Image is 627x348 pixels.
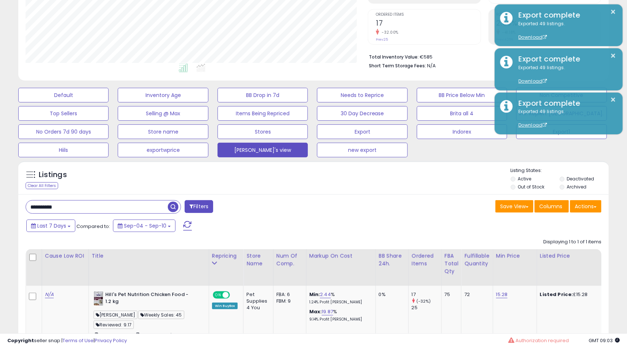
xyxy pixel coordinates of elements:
[109,332,133,338] a: B007BNZZLI
[309,317,370,322] p: 9.14% Profit [PERSON_NAME]
[309,291,370,305] div: %
[369,52,596,61] li: €585
[212,252,241,260] div: Repricing
[518,122,547,128] a: Download
[567,184,587,190] label: Archived
[611,7,616,16] button: ×
[92,252,206,260] div: Title
[427,62,436,69] span: N/A
[379,252,405,267] div: BB Share 24h.
[246,291,267,311] div: Pet Supplies 4 You
[540,291,573,298] b: Listed Price:
[543,239,601,246] div: Displaying 1 to 1 of 1 items
[412,252,438,267] div: Ordered Items
[320,291,331,298] a: 2.44
[118,143,208,157] button: exportwprice
[513,98,617,109] div: Export complete
[570,200,601,213] button: Actions
[212,303,238,309] div: Win BuyBox
[18,88,109,102] button: Default
[412,304,441,311] div: 25
[218,143,308,157] button: [PERSON_NAME]'s view
[417,88,507,102] button: BB Price Below Min
[118,106,208,121] button: Selling @ Max
[417,106,507,121] button: Brita all 4
[94,311,137,319] span: [PERSON_NAME]
[589,337,620,344] span: 2025-09-18 09:03 GMT
[309,308,370,322] div: %
[118,124,208,139] button: Store name
[7,337,127,344] div: seller snap | |
[113,220,175,232] button: Sep-04 - Sep-10
[26,182,58,189] div: Clear All Filters
[124,222,166,229] span: Sep-04 - Sep-10
[309,252,373,260] div: Markup on Cost
[26,220,75,232] button: Last 7 Days
[218,88,308,102] button: BB Drop in 7d
[45,291,54,298] a: N/A
[376,13,480,17] span: Ordered Items
[376,19,480,29] h2: 17
[539,203,562,210] span: Columns
[37,222,66,229] span: Last 7 Days
[7,337,34,344] strong: Copyright
[513,108,617,129] div: Exported 49 listings.
[18,106,109,121] button: Top Sellers
[276,291,301,298] div: FBA: 6
[317,143,407,157] button: new export
[379,30,399,35] small: -32.00%
[105,291,194,307] b: Hill's Pet Nutrition Chicken Food - 1.2 kg
[376,37,388,42] small: Prev: 25
[229,292,241,298] span: OFF
[464,252,490,267] div: Fulfillable Quantity
[18,143,109,157] button: Hiils
[518,34,547,40] a: Download
[518,78,547,84] a: Download
[214,292,223,298] span: ON
[317,106,407,121] button: 30 Day Decrease
[513,10,617,20] div: Export complete
[42,249,88,286] th: CSV column name: cust_attr_5_Cause Low ROI
[496,252,534,260] div: Min Price
[94,332,195,343] span: | SKU: U4-Hills-I/D-PILETINA-85g-12pk-ZLI
[369,54,419,60] b: Total Inventory Value:
[535,200,569,213] button: Columns
[513,20,617,41] div: Exported 49 listings.
[138,311,184,319] span: Weekly Sales: 45
[94,291,103,306] img: 41MChtJ3gKL._SL40_.jpg
[417,124,507,139] button: Indorex
[94,321,134,329] span: Reviewed: 9.17
[513,54,617,64] div: Export complete
[611,51,616,60] button: ×
[317,124,407,139] button: Export
[306,249,375,286] th: The percentage added to the cost of goods (COGS) that forms the calculator for Min & Max prices.
[45,252,86,260] div: Cause Low ROI
[218,106,308,121] button: Items Being Repriced
[416,298,431,304] small: (-32%)
[276,252,303,267] div: Num of Comp.
[369,63,426,69] b: Short Term Storage Fees:
[445,291,456,298] div: 75
[63,337,94,344] a: Terms of Use
[95,337,127,344] a: Privacy Policy
[309,291,320,298] b: Min:
[513,64,617,85] div: Exported 49 listings.
[540,291,601,298] div: £15.28
[495,200,533,213] button: Save View
[518,176,531,182] label: Active
[518,184,544,190] label: Out of Stock
[464,291,487,298] div: 72
[18,124,109,139] button: No Orders 7d 90 days
[317,88,407,102] button: Needs to Reprice
[379,291,403,298] div: 0%
[412,291,441,298] div: 17
[185,200,213,213] button: Filters
[445,252,458,275] div: FBA Total Qty
[118,88,208,102] button: Inventory Age
[309,300,370,305] p: 1.24% Profit [PERSON_NAME]
[567,176,594,182] label: Deactivated
[39,170,67,180] h5: Listings
[511,167,609,174] p: Listing States:
[246,252,270,267] div: Store Name
[322,308,333,315] a: 19.87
